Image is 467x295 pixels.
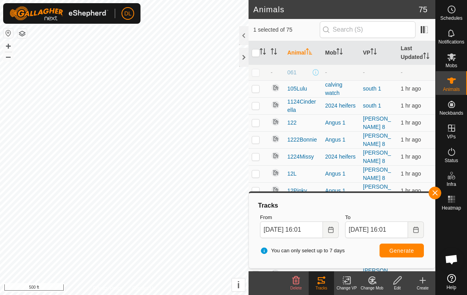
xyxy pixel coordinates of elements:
button: Choose Date [323,221,339,238]
span: Status [444,158,458,163]
p-sorticon: Activate to sort [336,49,343,56]
div: 2024 heifers [325,102,357,110]
button: Generate [380,244,424,257]
p-sorticon: Activate to sort [370,49,377,56]
span: 1 selected of 75 [253,26,320,34]
a: Contact Us [132,285,156,292]
label: To [345,214,424,221]
div: Tracks [309,285,334,291]
img: returning off [271,134,280,144]
span: 1224Missy [287,153,314,161]
span: Mobs [446,63,457,68]
span: Notifications [439,40,464,44]
button: Reset Map [4,28,13,38]
span: i [237,280,240,290]
input: Search (S) [320,21,416,38]
img: returning off [271,117,280,127]
div: Angus 1 [325,119,357,127]
span: 6 Oct 2025 at 3:56 pm [401,119,421,126]
span: 75 [419,4,427,15]
button: Map Layers [17,29,27,38]
div: Change Mob [359,285,385,291]
a: Help [436,271,467,293]
a: [PERSON_NAME] 8 [363,166,391,181]
span: 1519 [287,270,300,279]
img: Gallagher Logo [9,6,108,21]
div: Open chat [440,248,463,271]
a: [PERSON_NAME] 8 [363,132,391,147]
span: 6 Oct 2025 at 3:55 pm [401,102,421,109]
p-sorticon: Activate to sort [306,49,312,56]
div: Edit [385,285,410,291]
a: [PERSON_NAME] 8 [363,183,391,198]
span: 6 Oct 2025 at 3:55 pm [401,136,421,143]
span: 6 Oct 2025 at 3:56 pm [401,153,421,160]
label: From [260,214,339,221]
app-display-virtual-paddock-transition: - [363,69,365,76]
span: Infra [446,182,456,187]
span: Neckbands [439,111,463,115]
h2: Animals [253,5,419,14]
span: 1124Cinderella [287,98,319,114]
div: 2024 heifers [325,153,357,161]
span: 6 Oct 2025 at 3:55 pm [401,187,421,194]
span: VPs [447,134,456,139]
span: DL [124,9,131,18]
div: - [325,68,357,77]
div: Tracks [257,201,427,210]
div: Angus 1 [325,270,357,279]
button: Choose Date [408,221,424,238]
span: 105Lulu [287,85,307,93]
span: Animals [443,87,460,92]
img: returning off [271,185,280,195]
span: 6 Oct 2025 at 3:56 pm [401,170,421,177]
span: You can only select up to 7 days [260,247,345,255]
div: Angus 1 [325,187,357,195]
p-sorticon: Activate to sort [423,54,429,60]
span: 1222Bonnie [287,136,317,144]
img: returning off [271,100,280,110]
img: returning off [271,83,280,93]
th: Mob [322,41,360,65]
button: i [232,278,245,291]
th: Last Updated [398,41,436,65]
span: 122 [287,119,296,127]
span: Help [446,285,456,290]
button: – [4,52,13,61]
span: 6 Oct 2025 at 3:55 pm [401,85,421,92]
img: returning off [271,269,280,278]
span: Delete [290,286,302,290]
a: Privacy Policy [93,285,123,292]
span: 061 [287,68,296,77]
button: + [4,42,13,51]
span: - [401,69,403,76]
a: south 1 [363,102,381,109]
span: Generate [389,248,414,254]
div: Create [410,285,435,291]
span: Schedules [440,16,462,21]
a: [PERSON_NAME] 8 [363,149,391,164]
p-sorticon: Activate to sort [271,49,277,56]
span: Heatmap [442,206,461,210]
a: south 1 [363,85,381,92]
div: Angus 1 [325,136,357,144]
div: calving watch [325,81,357,97]
p-sorticon: Activate to sort [260,49,266,56]
div: Change VP [334,285,359,291]
th: Animal [284,41,322,65]
div: Angus 1 [325,170,357,178]
span: 12Pinky [287,187,307,195]
a: [PERSON_NAME] 8 [363,115,391,130]
span: 12L [287,170,296,178]
th: VP [360,41,398,65]
span: - [271,69,273,76]
img: returning off [271,151,280,161]
img: returning off [271,168,280,178]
